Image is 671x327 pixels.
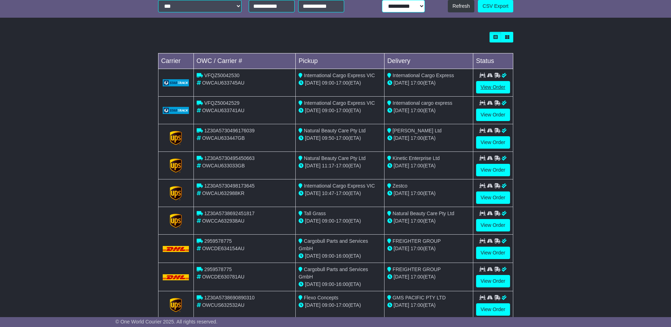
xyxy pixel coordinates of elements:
[394,190,409,196] span: [DATE]
[394,302,409,308] span: [DATE]
[299,217,381,225] div: - (ETA)
[170,214,182,228] img: GetCarrierServiceLogo
[204,238,232,244] span: 2959578775
[299,238,368,251] span: Cargobull Parts and Services GmbH
[202,302,244,308] span: OWCUS632532AU
[393,211,454,216] span: Natural Beauty Care Pty Ltd
[163,246,189,252] img: DHL.png
[322,80,334,86] span: 09:00
[305,281,320,287] span: [DATE]
[299,134,381,142] div: - (ETA)
[322,190,334,196] span: 10:47
[336,163,348,168] span: 17:00
[476,275,510,287] a: View Order
[204,73,239,78] span: VFQZ50042530
[204,295,254,300] span: 1Z30A5738690890310
[304,73,375,78] span: International Cargo Express VIC
[394,135,409,141] span: [DATE]
[336,80,348,86] span: 17:00
[304,128,365,133] span: Natural Beauty Care Pty Ltd
[393,73,454,78] span: International Cargo Express
[170,131,182,145] img: GetCarrierServiceLogo
[476,109,510,121] a: View Order
[170,159,182,173] img: GetCarrierServiceLogo
[322,135,334,141] span: 09:50
[305,135,320,141] span: [DATE]
[322,281,334,287] span: 09:00
[336,218,348,224] span: 17:00
[322,302,334,308] span: 09:00
[336,302,348,308] span: 17:00
[394,80,409,86] span: [DATE]
[304,183,375,189] span: International Cargo Express VIC
[305,253,320,259] span: [DATE]
[336,135,348,141] span: 17:00
[476,136,510,149] a: View Order
[305,302,320,308] span: [DATE]
[305,108,320,113] span: [DATE]
[393,100,452,106] span: International cargo express
[204,155,254,161] span: 1Z30A5730495450663
[204,266,232,272] span: 2959578775
[411,190,423,196] span: 17:00
[299,107,381,114] div: - (ETA)
[204,100,239,106] span: VFQZ50042529
[387,134,470,142] div: (ETA)
[384,53,473,69] td: Delivery
[394,246,409,251] span: [DATE]
[305,190,320,196] span: [DATE]
[193,53,296,69] td: OWC / Carrier #
[170,186,182,200] img: GetCarrierServiceLogo
[411,80,423,86] span: 17:00
[393,155,440,161] span: Kinetic Enterprise Ltd
[476,81,510,93] a: View Order
[322,218,334,224] span: 09:00
[322,163,334,168] span: 11:17
[411,218,423,224] span: 17:00
[336,190,348,196] span: 17:00
[296,53,384,69] td: Pickup
[299,162,381,170] div: - (ETA)
[394,218,409,224] span: [DATE]
[476,164,510,176] a: View Order
[304,295,338,300] span: Flexo Concepts
[304,211,326,216] span: Tall Grass
[393,128,442,133] span: [PERSON_NAME] Ltd
[336,281,348,287] span: 16:00
[299,281,381,288] div: - (ETA)
[202,135,245,141] span: OWCAU633447GB
[202,274,244,280] span: OWCDE630781AU
[411,135,423,141] span: 17:00
[304,100,375,106] span: International Cargo Express VIC
[163,274,189,280] img: DHL.png
[202,190,244,196] span: OWCAU632988KR
[204,183,254,189] span: 1Z30A5730498173645
[202,80,244,86] span: OWCAU633745AU
[115,319,218,325] span: © One World Courier 2025. All rights reserved.
[305,163,320,168] span: [DATE]
[394,274,409,280] span: [DATE]
[411,302,423,308] span: 17:00
[393,183,407,189] span: Zestco
[387,190,470,197] div: (ETA)
[158,53,193,69] td: Carrier
[336,108,348,113] span: 17:00
[202,218,244,224] span: OWCCA632938AU
[204,128,254,133] span: 1Z30A5730496176039
[304,155,365,161] span: Natural Beauty Care Pty Ltd
[305,80,320,86] span: [DATE]
[394,108,409,113] span: [DATE]
[336,253,348,259] span: 16:00
[202,163,245,168] span: OWCAU633033GB
[476,303,510,316] a: View Order
[411,274,423,280] span: 17:00
[387,302,470,309] div: (ETA)
[393,295,446,300] span: GMS PACIFIC PTY LTD
[473,53,513,69] td: Status
[387,79,470,87] div: (ETA)
[411,246,423,251] span: 17:00
[387,162,470,170] div: (ETA)
[202,108,244,113] span: OWCAU633741AU
[299,252,381,260] div: - (ETA)
[393,266,441,272] span: FREIGHTER GROUP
